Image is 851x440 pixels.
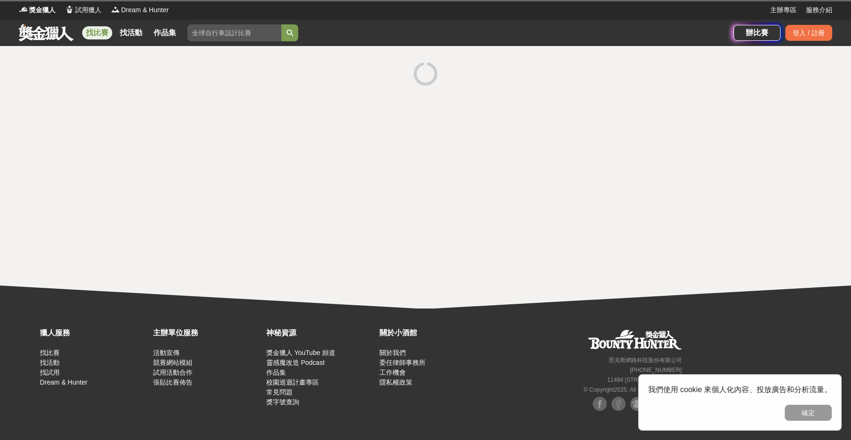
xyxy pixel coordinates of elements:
[153,349,179,356] a: 活動宣傳
[379,359,425,366] a: 委任律師事務所
[734,25,781,41] a: 辦比賽
[65,5,101,15] a: Logo試用獵人
[153,378,193,386] a: 張貼比賽佈告
[266,369,286,376] a: 作品集
[19,5,55,15] a: Logo獎金獵人
[40,378,87,386] a: Dream & Hunter
[266,349,335,356] a: 獎金獵人 YouTube 頻道
[607,377,682,383] small: 11494 [STREET_ADDRESS]
[648,386,832,394] span: 我們使用 cookie 來個人化內容、投放廣告和分析流量。
[266,378,319,386] a: 校園巡迴計畫專區
[770,5,797,15] a: 主辦專區
[40,369,60,376] a: 找試用
[630,367,681,373] small: [PHONE_NUMBER]
[266,388,293,396] a: 常見問題
[19,5,28,14] img: Logo
[111,5,169,15] a: LogoDream & Hunter
[111,5,120,14] img: Logo
[65,5,74,14] img: Logo
[29,5,55,15] span: 獎金獵人
[630,397,644,411] img: Plurk
[806,5,832,15] a: 服務介紹
[379,378,412,386] a: 隱私權政策
[116,26,146,39] a: 找活動
[75,5,101,15] span: 試用獵人
[153,359,193,366] a: 競賽網站模組
[266,327,375,339] div: 神秘資源
[40,327,148,339] div: 獵人服務
[82,26,112,39] a: 找比賽
[379,327,488,339] div: 關於小酒館
[611,397,626,411] img: Facebook
[266,398,299,406] a: 獎字號查詢
[40,359,60,366] a: 找活動
[785,405,832,421] button: 確定
[379,369,406,376] a: 工作機會
[150,26,180,39] a: 作品集
[266,359,325,366] a: 靈感魔改造 Podcast
[153,327,262,339] div: 主辦單位服務
[583,386,681,393] small: © Copyright 2025 . All Rights Reserved.
[121,5,169,15] span: Dream & Hunter
[40,349,60,356] a: 找比賽
[609,357,682,363] small: 恩克斯網路科技股份有限公司
[379,349,406,356] a: 關於我們
[593,397,607,411] img: Facebook
[153,369,193,376] a: 試用活動合作
[785,25,832,41] div: 登入 / 註冊
[187,24,281,41] input: 全球自行車設計比賽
